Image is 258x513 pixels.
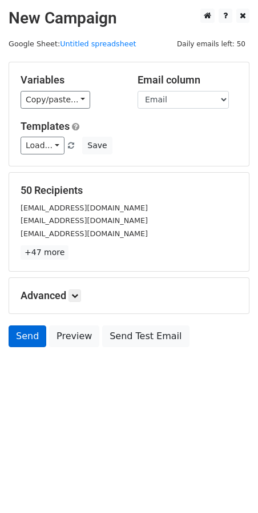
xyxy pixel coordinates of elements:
small: [EMAIL_ADDRESS][DOMAIN_NAME] [21,229,148,238]
a: Untitled spreadsheet [60,39,136,48]
a: Templates [21,120,70,132]
a: Send [9,325,46,347]
h2: New Campaign [9,9,249,28]
a: Copy/paste... [21,91,90,109]
h5: Email column [138,74,237,86]
small: Google Sheet: [9,39,136,48]
h5: Variables [21,74,120,86]
a: Send Test Email [102,325,189,347]
a: Daily emails left: 50 [173,39,249,48]
a: Preview [49,325,99,347]
button: Save [82,137,112,154]
a: +47 more [21,245,68,260]
h5: Advanced [21,289,237,302]
h5: 50 Recipients [21,184,237,197]
small: [EMAIL_ADDRESS][DOMAIN_NAME] [21,216,148,225]
a: Load... [21,137,64,154]
small: [EMAIL_ADDRESS][DOMAIN_NAME] [21,204,148,212]
span: Daily emails left: 50 [173,38,249,50]
iframe: Chat Widget [201,458,258,513]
